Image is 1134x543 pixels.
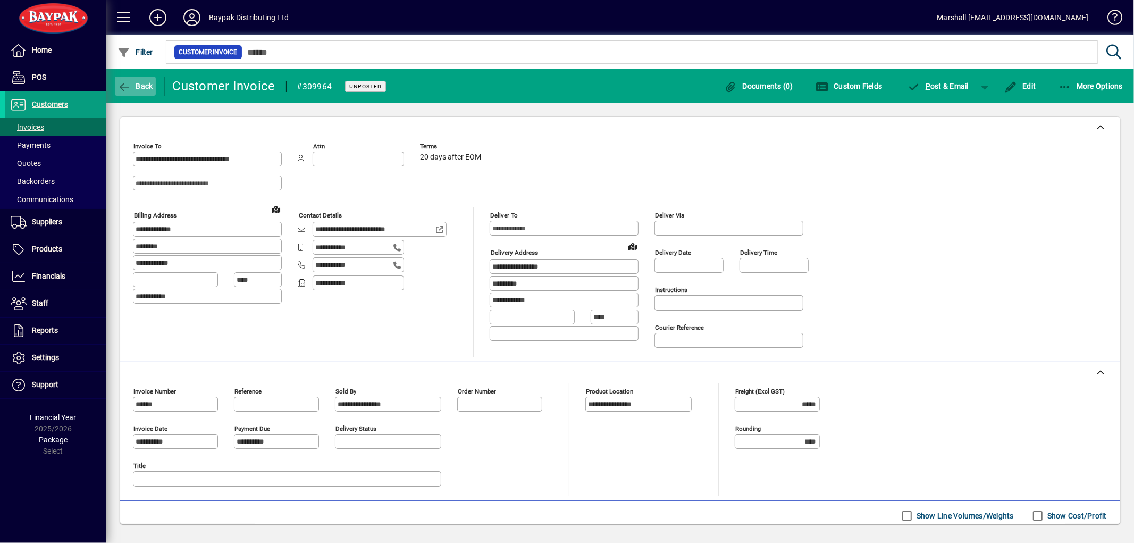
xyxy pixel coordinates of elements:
a: Staff [5,290,106,317]
span: Customer Invoice [179,47,238,57]
a: Support [5,372,106,398]
mat-label: Invoice To [133,143,162,150]
span: Home [32,46,52,54]
a: Quotes [5,154,106,172]
button: Documents (0) [721,77,796,96]
a: POS [5,64,106,91]
span: Filter [117,48,153,56]
span: Custom Fields [816,82,883,90]
span: Suppliers [32,218,62,226]
a: Settings [5,345,106,371]
label: Show Cost/Profit [1045,511,1107,521]
mat-label: Title [133,462,146,470]
button: Profile [175,8,209,27]
mat-label: Product location [586,388,633,395]
span: Financial Year [30,413,77,422]
div: Customer Invoice [173,78,275,95]
span: Financials [32,272,65,280]
span: Edit [1004,82,1036,90]
span: Invoices [11,123,44,131]
a: Communications [5,190,106,208]
div: #309964 [297,78,332,95]
button: Filter [115,43,156,62]
a: Financials [5,263,106,290]
span: 20 days after EOM [420,153,481,162]
span: Reports [32,326,58,335]
mat-label: Reference [234,388,262,395]
span: Package [39,436,68,444]
button: Edit [1002,77,1039,96]
mat-label: Invoice number [133,388,176,395]
span: Quotes [11,159,41,168]
a: Invoices [5,118,106,136]
a: Home [5,37,106,64]
app-page-header-button: Back [106,77,165,96]
span: P [926,82,930,90]
a: Reports [5,318,106,344]
span: Support [32,380,58,389]
div: Marshall [EMAIL_ADDRESS][DOMAIN_NAME] [937,9,1089,26]
span: Settings [32,353,59,362]
mat-label: Delivery date [655,249,691,256]
a: Suppliers [5,209,106,236]
div: Baypak Distributing Ltd [209,9,289,26]
mat-label: Courier Reference [655,324,704,331]
mat-label: Order number [458,388,496,395]
span: Back [117,82,153,90]
button: More Options [1056,77,1126,96]
mat-label: Freight (excl GST) [735,388,785,395]
a: Backorders [5,172,106,190]
span: Terms [420,143,484,150]
span: Staff [32,299,48,307]
span: Backorders [11,177,55,186]
mat-label: Rounding [735,425,761,432]
span: More Options [1059,82,1123,90]
button: Post & Email [902,77,975,96]
mat-label: Instructions [655,286,687,294]
span: Payments [11,141,51,149]
button: Add [141,8,175,27]
mat-label: Attn [313,143,325,150]
label: Show Line Volumes/Weights [914,511,1014,521]
mat-label: Delivery status [335,425,376,432]
button: Custom Fields [813,77,885,96]
span: Documents (0) [724,82,793,90]
span: POS [32,73,46,81]
mat-label: Deliver via [655,212,684,219]
mat-label: Payment due [234,425,270,432]
mat-label: Sold by [335,388,356,395]
a: View on map [267,201,284,218]
span: Unposted [349,83,382,90]
a: View on map [624,238,641,255]
button: Back [115,77,156,96]
a: Knowledge Base [1099,2,1121,37]
mat-label: Deliver To [490,212,518,219]
span: Products [32,245,62,253]
span: ost & Email [908,82,969,90]
mat-label: Delivery time [740,249,777,256]
a: Products [5,236,106,263]
span: Customers [32,100,68,108]
mat-label: Invoice date [133,425,167,432]
a: Payments [5,136,106,154]
span: Communications [11,195,73,204]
